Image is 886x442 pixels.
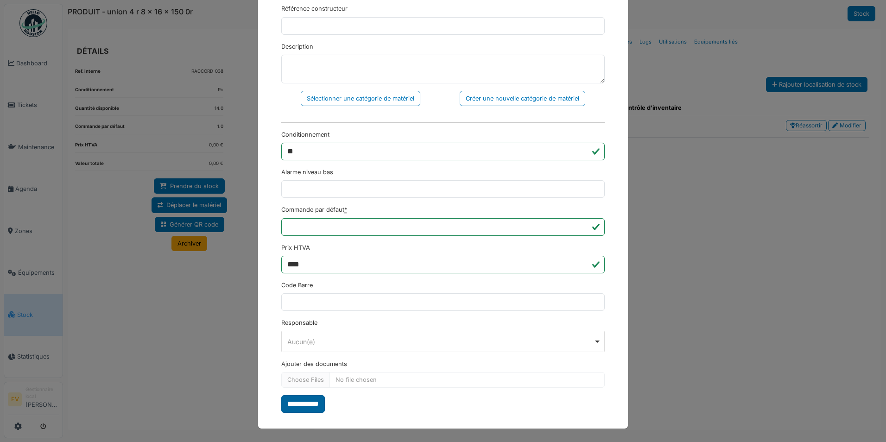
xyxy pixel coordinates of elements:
[281,42,313,51] label: Description
[281,360,347,368] label: Ajouter des documents
[281,168,333,177] label: Alarme niveau bas
[344,206,347,213] abbr: Requis
[287,337,594,347] div: Aucun(e)
[281,4,348,13] label: Référence constructeur
[281,243,310,252] label: Prix HTVA
[281,281,313,290] label: Code Barre
[281,205,347,214] label: Commande par défaut
[460,91,585,106] div: Créer une nouvelle catégorie de matériel
[281,130,329,139] label: Conditionnement
[301,91,420,106] div: Sélectionner une catégorie de matériel
[281,318,317,327] label: Responsable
